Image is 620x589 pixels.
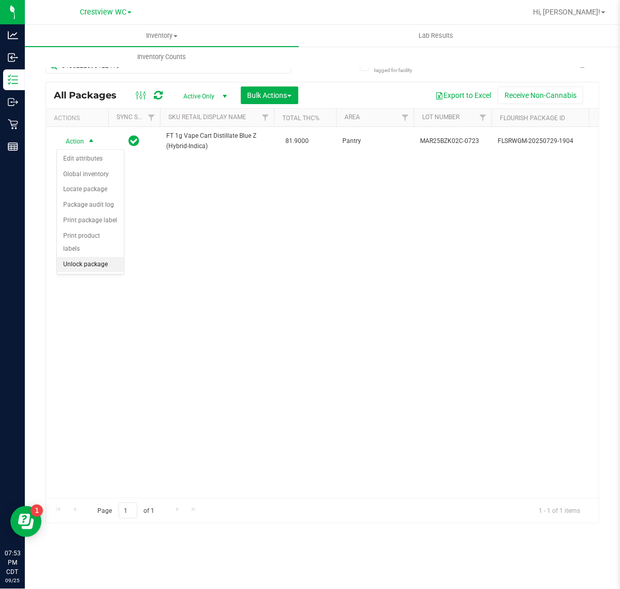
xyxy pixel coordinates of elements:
inline-svg: Retail [8,119,18,130]
inline-svg: Outbound [8,97,18,107]
a: Filter [257,109,274,126]
inline-svg: Inbound [8,52,18,63]
span: 81.9000 [280,134,314,149]
span: Crestview WC [80,8,126,17]
span: select [85,134,98,149]
span: Inventory [25,31,299,40]
inline-svg: Inventory [8,75,18,85]
a: Lab Results [299,25,573,47]
li: Unlock package [57,257,124,272]
span: Hi, [PERSON_NAME]! [533,8,600,16]
span: Pantry [342,136,408,146]
a: Filter [474,109,492,126]
input: 1 [119,502,137,519]
p: 07:53 PM CDT [5,549,20,577]
span: Lab Results [405,31,467,40]
span: Inventory Counts [124,52,200,62]
a: Flourish Package ID [500,114,565,122]
li: Package audit log [57,197,124,213]
span: FT 1g Vape Cart Distillate Blue Z (Hybrid-Indica) [166,131,268,151]
button: Export to Excel [428,87,498,104]
span: Bulk Actions [248,91,292,99]
p: 09/25 [5,577,20,584]
a: Total THC% [282,114,320,122]
a: Sync Status [117,113,156,121]
inline-svg: Analytics [8,30,18,40]
a: SKU Retail Display Name [168,113,246,121]
button: Bulk Actions [241,87,298,104]
a: Lot Number [422,113,459,121]
a: Inventory [25,25,299,47]
iframe: Resource center [10,506,41,537]
li: Print package label [57,213,124,228]
span: Page of 1 [89,502,163,519]
a: Filter [397,109,414,126]
li: Locate package [57,182,124,197]
span: In Sync [129,134,140,148]
div: Actions [54,114,104,122]
li: Print product labels [57,228,124,257]
span: MAR25BZK02C-0723 [420,136,485,146]
span: All Packages [54,90,127,101]
a: Area [344,113,360,121]
span: Action [56,134,84,149]
iframe: Resource center unread badge [31,505,43,517]
button: Receive Non-Cannabis [498,87,583,104]
li: Global inventory [57,167,124,182]
span: FLSRWGM-20250729-1904 [498,136,599,146]
a: Filter [143,109,160,126]
inline-svg: Reports [8,141,18,152]
li: Edit attributes [57,151,124,167]
a: Inventory Counts [25,46,299,68]
span: 1 - 1 of 1 items [530,502,588,518]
